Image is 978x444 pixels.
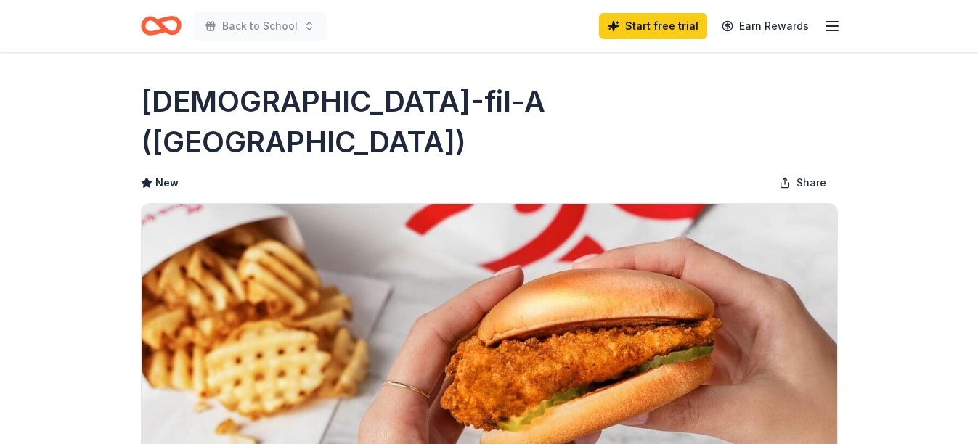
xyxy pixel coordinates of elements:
[141,9,182,43] a: Home
[713,13,818,39] a: Earn Rewards
[193,12,327,41] button: Back to School
[222,17,298,35] span: Back to School
[599,13,707,39] a: Start free trial
[796,174,826,192] span: Share
[767,168,838,197] button: Share
[141,81,838,163] h1: [DEMOGRAPHIC_DATA]-fil-A ([GEOGRAPHIC_DATA])
[155,174,179,192] span: New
